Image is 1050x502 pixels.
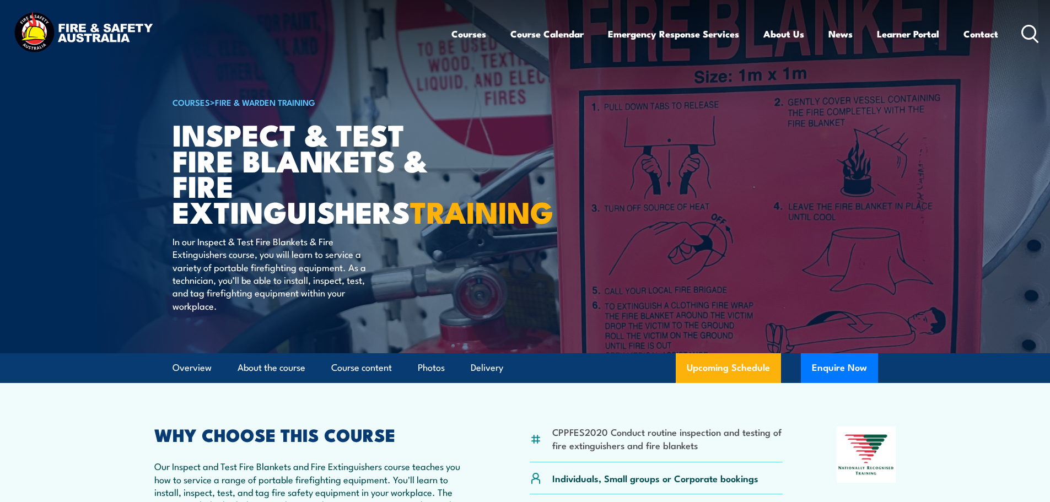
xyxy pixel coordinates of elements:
[238,353,305,382] a: About the course
[801,353,878,383] button: Enquire Now
[410,188,553,234] strong: TRAINING
[552,472,758,484] p: Individuals, Small groups or Corporate bookings
[451,19,486,48] a: Courses
[173,96,210,108] a: COURSES
[418,353,445,382] a: Photos
[215,96,315,108] a: Fire & Warden Training
[173,121,445,224] h1: Inspect & Test Fire Blankets & Fire Extinguishers
[763,19,804,48] a: About Us
[173,353,212,382] a: Overview
[552,425,783,451] li: CPPFES2020 Conduct routine inspection and testing of fire extinguishers and fire blankets
[471,353,503,382] a: Delivery
[877,19,939,48] a: Learner Portal
[828,19,853,48] a: News
[963,19,998,48] a: Contact
[510,19,584,48] a: Course Calendar
[173,95,445,109] h6: >
[154,427,476,442] h2: WHY CHOOSE THIS COURSE
[676,353,781,383] a: Upcoming Schedule
[608,19,739,48] a: Emergency Response Services
[331,353,392,382] a: Course content
[837,427,896,483] img: Nationally Recognised Training logo.
[173,235,374,312] p: In our Inspect & Test Fire Blankets & Fire Extinguishers course, you will learn to service a vari...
